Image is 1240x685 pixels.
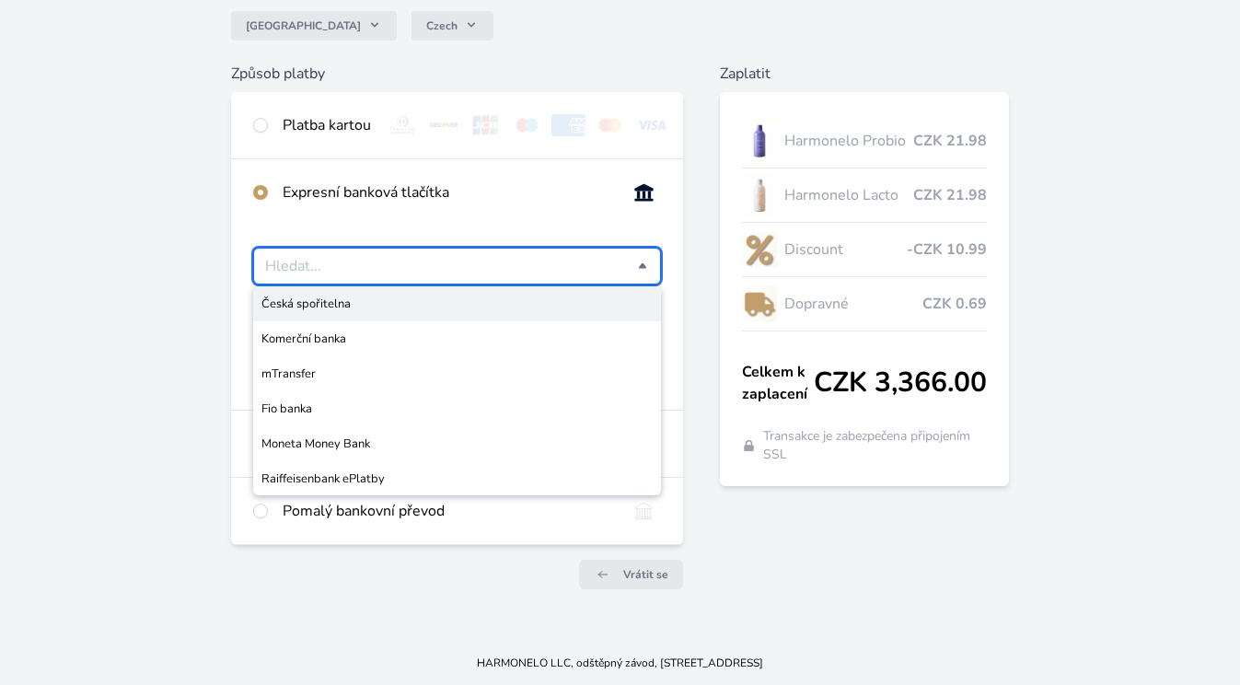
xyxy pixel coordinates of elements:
div: Pomalý bankovní převod [283,500,612,522]
span: Raiffeisenbank ePlatby [261,470,653,488]
img: visa.svg [634,114,668,136]
span: CZK 21.98 [913,184,987,206]
span: -CZK 10.99 [907,238,987,261]
img: discover.svg [427,114,461,136]
span: [GEOGRAPHIC_DATA] [246,18,361,33]
input: Česká spořitelnaKomerční bankamTransferFio bankaMoneta Money BankRaiffeisenbank ePlatby [265,255,638,277]
a: Vrátit se [579,560,683,589]
img: maestro.svg [510,114,544,136]
img: jcb.svg [469,114,503,136]
span: Vrátit se [623,567,668,582]
img: CLEAN_LACTO_se_stinem_x-hi-lo.jpg [742,172,777,218]
span: Czech [426,18,458,33]
span: CZK 3,366.00 [814,366,987,400]
img: amex.svg [551,114,585,136]
span: CZK 21.98 [913,130,987,152]
img: discount-lo.png [742,226,777,273]
span: Česká spořitelna [261,295,653,313]
img: delivery-lo.png [742,281,777,327]
span: Moneta Money Bank [261,435,653,453]
h6: Způsob platby [231,63,683,85]
span: Celkem k zaplacení [742,361,814,405]
span: Discount [784,238,907,261]
span: Harmonelo Lacto [784,184,913,206]
span: Transakce je zabezpečena připojením SSL [763,427,987,464]
span: Fio banka [261,400,653,418]
img: bankTransfer_IBAN.svg [627,500,661,522]
div: Expresní banková tlačítka [283,181,612,203]
div: Vyberte svou banku [253,248,661,284]
div: Platba kartou [283,114,371,136]
img: onlineBanking_CZ.svg [627,181,661,203]
button: [GEOGRAPHIC_DATA] [231,11,397,41]
span: CZK 0.69 [922,293,987,315]
img: mc.svg [593,114,627,136]
span: Komerční banka [261,330,653,348]
span: Harmonelo Probio [784,130,913,152]
button: Czech [411,11,493,41]
h6: Zaplatit [720,63,1009,85]
span: Dopravné [784,293,922,315]
img: CLEAN_PROBIO_se_stinem_x-lo.jpg [742,118,777,164]
span: mTransfer [261,365,653,383]
img: diners.svg [386,114,420,136]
